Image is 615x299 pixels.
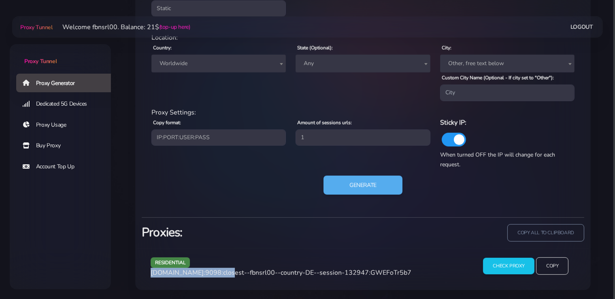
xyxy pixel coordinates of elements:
[445,58,570,69] span: Other, free text below
[507,224,584,242] input: copy all to clipboard
[297,119,352,126] label: Amount of sessions urls:
[151,268,411,277] span: [DOMAIN_NAME]:9098:closest--fbnsrl00--country-DE--session-132947:GWEFoTr5b7
[16,116,117,134] a: Proxy Usage
[151,55,286,72] span: Worldwide
[16,95,117,113] a: Dedicated 5G Devices
[300,58,425,69] span: Any
[442,44,451,51] label: City:
[440,55,575,72] span: Other, free text below
[570,19,593,34] a: Logout
[53,22,190,32] li: Welcome fbnsrl00. Balance: 21$
[576,260,605,289] iframe: Webchat Widget
[16,136,117,155] a: Buy Proxy
[16,74,117,92] a: Proxy Generator
[536,257,568,275] input: Copy
[142,224,358,241] h3: Proxies:
[296,55,430,72] span: Any
[153,44,172,51] label: Country:
[19,21,52,34] a: Proxy Tunnel
[156,58,281,69] span: Worldwide
[16,157,117,176] a: Account Top Up
[323,176,402,195] button: Generate
[153,119,181,126] label: Copy format:
[440,151,555,168] span: When turned OFF the IP will change for each request.
[20,23,52,31] span: Proxy Tunnel
[147,108,579,117] div: Proxy Settings:
[440,117,575,128] h6: Sticky IP:
[10,44,111,66] a: Proxy Tunnel
[24,57,57,65] span: Proxy Tunnel
[440,85,575,101] input: City
[442,74,554,81] label: Custom City Name (Optional - If city set to "Other"):
[297,44,333,51] label: State (Optional):
[159,23,190,31] a: (top-up here)
[483,258,534,274] input: Check Proxy
[151,257,190,267] span: residential
[147,33,579,42] div: Location:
